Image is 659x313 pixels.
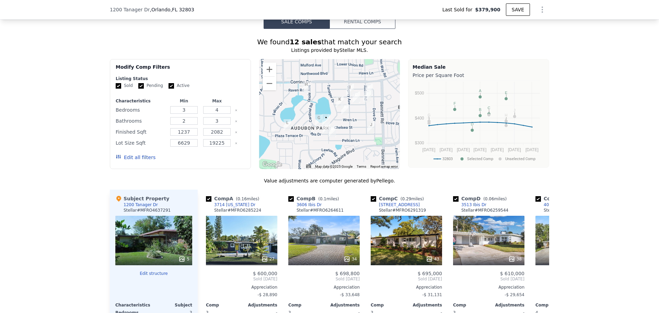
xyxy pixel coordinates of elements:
[344,256,357,262] div: 34
[398,197,427,201] span: ( miles)
[306,165,311,168] button: Keyboard shortcuts
[453,302,489,308] div: Comp
[505,113,508,117] text: H
[453,276,524,282] span: Sold [DATE]
[481,197,509,201] span: ( miles)
[336,96,344,108] div: 3632 Mockingbird Ln
[302,81,310,93] div: 1632 Oriole Ave
[116,83,133,89] label: Sold
[508,147,521,152] text: [DATE]
[426,256,439,262] div: 43
[442,157,453,161] text: 32803
[379,202,420,208] div: [STREET_ADDRESS]
[116,98,166,104] div: Characteristics
[489,302,524,308] div: Adjustments
[505,91,507,95] text: E
[406,302,442,308] div: Adjustments
[324,302,360,308] div: Adjustments
[288,202,322,208] a: 3606 Ibis Dr
[485,197,494,201] span: 0.06
[428,115,430,119] text: L
[440,147,453,152] text: [DATE]
[263,63,276,76] button: Zoom in
[261,256,275,262] div: 27
[115,271,192,276] button: Edit structure
[453,101,456,105] text: F
[116,83,121,89] input: Sold
[242,302,277,308] div: Adjustments
[453,202,486,208] a: 3513 Ibis Dr
[169,83,174,89] input: Active
[535,276,607,282] span: Sold [DATE]
[138,83,163,89] label: Pending
[535,195,589,202] div: Comp E
[535,302,571,308] div: Comp
[379,208,426,213] div: Stellar # MFRO6291319
[491,147,504,152] text: [DATE]
[371,202,420,208] a: [STREET_ADDRESS]
[214,208,261,213] div: Stellar # MFRO6285224
[315,114,323,126] div: 3415 Chelsea St
[284,119,291,131] div: 3012 Chelsea St
[116,138,166,148] div: Lot Size Sqft
[290,38,322,46] strong: 12 sales
[206,202,255,208] a: 3714 [US_STATE] Dr
[505,292,524,297] span: -$ 29,654
[261,160,284,169] img: Google
[110,177,549,184] div: Value adjustments are computer generated by Pellego .
[206,284,277,290] div: Appreciation
[341,103,349,115] div: 3714 Virginia Dr
[413,64,545,70] div: Median Sale
[288,284,360,290] div: Appreciation
[365,84,373,96] div: 4011 Bobolink Ln
[116,76,245,81] div: Listing Status
[367,121,375,133] div: 4015 Ibis Dr
[124,208,171,213] div: Stellar # MFRO4637291
[235,109,238,112] button: Clear
[178,256,189,262] div: 5
[116,64,245,76] div: Modify Comp Filters
[363,91,371,102] div: 1509 Robin Rd
[352,91,360,103] div: 3903 Mockingbird Ln
[508,256,522,262] div: 38
[415,91,424,96] text: $500
[214,202,255,208] div: 3714 [US_STATE] Dr
[415,141,424,145] text: $300
[261,160,284,169] a: Open this area in Google Maps (opens a new window)
[335,271,360,276] span: $ 698,800
[535,3,549,16] button: Show Options
[525,147,539,152] text: [DATE]
[264,14,329,29] button: Sale Comps
[340,292,360,297] span: -$ 33,648
[453,195,509,202] div: Comp D
[505,157,535,161] text: Unselected Comp
[322,114,330,126] div: 1200 Tanager Dr
[238,197,247,201] span: 0.16
[514,108,516,112] text: J
[371,284,442,290] div: Appreciation
[138,83,144,89] input: Pending
[475,6,500,13] span: $379,900
[544,202,579,208] div: 4011 Bobolink Ln
[479,89,482,93] text: A
[535,202,579,208] a: 4011 Bobolink Ln
[206,302,242,308] div: Comp
[171,7,194,12] span: , FL 32803
[124,202,158,208] div: 1200 Tanager Dr
[235,142,238,145] button: Clear
[235,120,238,123] button: Clear
[453,284,524,290] div: Appreciation
[169,98,199,104] div: Min
[315,197,342,201] span: ( miles)
[235,131,238,134] button: Clear
[116,105,166,115] div: Bedrooms
[257,292,277,297] span: -$ 28,890
[461,208,508,213] div: Stellar # MFRO6259544
[346,84,354,96] div: 3803 Bobolink Ln
[110,37,549,47] div: We found that match your search
[413,80,545,166] svg: A chart.
[116,127,166,137] div: Finished Sqft
[415,116,424,121] text: $400
[467,157,493,161] text: Selected Comp
[169,83,189,89] label: Active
